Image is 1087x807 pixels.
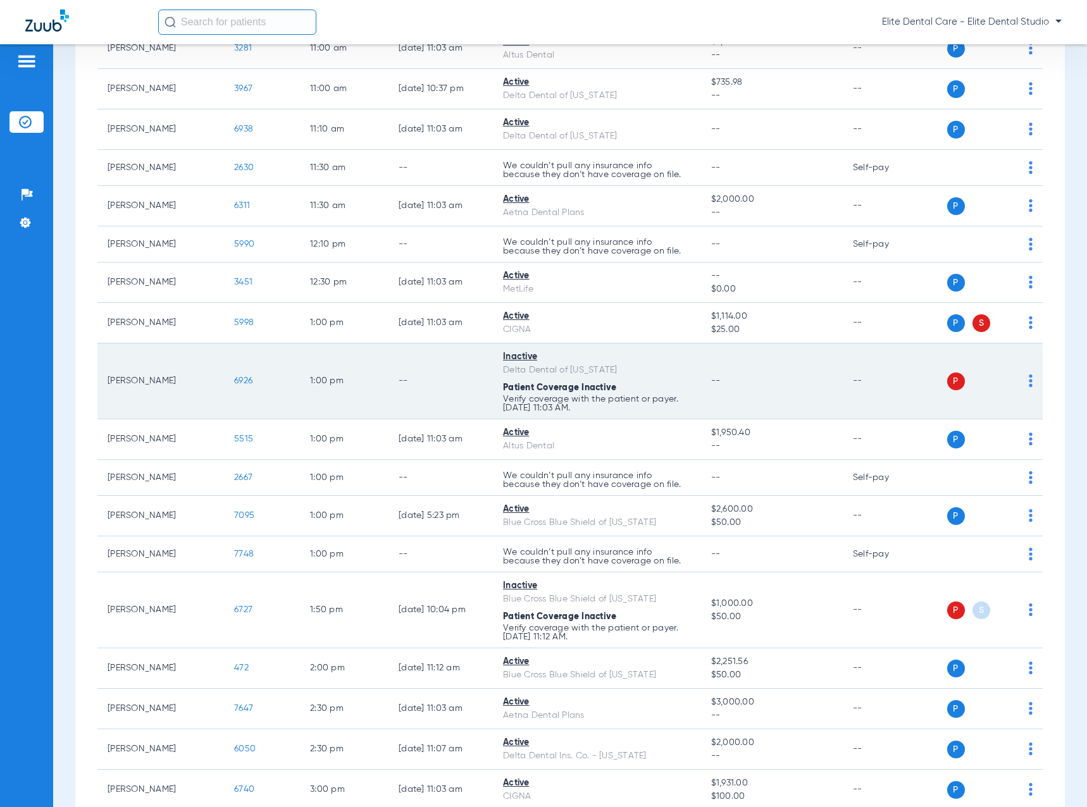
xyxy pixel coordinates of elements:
[843,150,928,186] td: Self-pay
[97,419,224,460] td: [PERSON_NAME]
[947,373,965,390] span: P
[947,80,965,98] span: P
[388,343,493,419] td: --
[1029,471,1033,484] img: group-dot-blue.svg
[711,206,833,219] span: --
[503,269,691,283] div: Active
[503,76,691,89] div: Active
[388,69,493,109] td: [DATE] 10:37 PM
[503,116,691,130] div: Active
[503,749,691,763] div: Delta Dental Ins. Co. - [US_STATE]
[843,460,928,496] td: Self-pay
[97,343,224,419] td: [PERSON_NAME]
[300,496,388,536] td: 1:00 PM
[503,426,691,440] div: Active
[388,303,493,343] td: [DATE] 11:03 AM
[97,186,224,226] td: [PERSON_NAME]
[503,383,616,392] span: Patient Coverage Inactive
[300,226,388,262] td: 12:10 PM
[234,318,254,327] span: 5998
[388,226,493,262] td: --
[158,9,316,35] input: Search for patients
[388,109,493,150] td: [DATE] 11:03 AM
[843,689,928,729] td: --
[711,749,833,763] span: --
[503,696,691,709] div: Active
[503,350,691,364] div: Inactive
[947,507,965,525] span: P
[503,283,691,296] div: MetLife
[300,28,388,69] td: 11:00 AM
[300,109,388,150] td: 11:10 AM
[234,163,254,172] span: 2630
[388,460,493,496] td: --
[503,471,691,489] p: We couldn’t pull any insurance info because they don’t have coverage on file.
[388,150,493,186] td: --
[947,314,965,332] span: P
[25,9,69,32] img: Zuub Logo
[300,419,388,460] td: 1:00 PM
[711,473,721,482] span: --
[947,40,965,58] span: P
[1029,199,1033,212] img: group-dot-blue.svg
[947,700,965,718] span: P
[300,262,388,303] td: 12:30 PM
[234,125,253,133] span: 6938
[388,536,493,572] td: --
[300,69,388,109] td: 11:00 AM
[947,274,965,292] span: P
[503,548,691,565] p: We couldn’t pull any insurance info because they don’t have coverage on file.
[711,310,833,323] span: $1,114.00
[234,278,252,286] span: 3451
[972,601,990,619] span: S
[97,496,224,536] td: [PERSON_NAME]
[711,240,721,249] span: --
[97,150,224,186] td: [PERSON_NAME]
[300,536,388,572] td: 1:00 PM
[388,648,493,689] td: [DATE] 11:12 AM
[711,668,833,682] span: $50.00
[711,49,833,62] span: --
[300,648,388,689] td: 2:00 PM
[503,503,691,516] div: Active
[711,696,833,709] span: $3,000.00
[503,790,691,803] div: CIGNA
[300,572,388,648] td: 1:50 PM
[234,201,250,210] span: 6311
[388,729,493,770] td: [DATE] 11:07 AM
[1029,509,1033,522] img: group-dot-blue.svg
[711,440,833,453] span: --
[503,130,691,143] div: Delta Dental of [US_STATE]
[97,648,224,689] td: [PERSON_NAME]
[503,206,691,219] div: Aetna Dental Plans
[711,550,721,558] span: --
[1024,746,1087,807] iframe: Chat Widget
[97,303,224,343] td: [PERSON_NAME]
[843,648,928,689] td: --
[16,54,37,69] img: hamburger-icon
[711,193,833,206] span: $2,000.00
[388,262,493,303] td: [DATE] 11:03 AM
[1029,42,1033,54] img: group-dot-blue.svg
[503,193,691,206] div: Active
[97,69,224,109] td: [PERSON_NAME]
[234,84,252,93] span: 3967
[1029,742,1033,755] img: group-dot-blue.svg
[503,516,691,529] div: Blue Cross Blue Shield of [US_STATE]
[1029,82,1033,95] img: group-dot-blue.svg
[503,161,691,179] p: We couldn’t pull any insurance info because they don’t have coverage on file.
[388,496,493,536] td: [DATE] 5:23 PM
[843,343,928,419] td: --
[300,689,388,729] td: 2:30 PM
[711,426,833,440] span: $1,950.40
[503,364,691,377] div: Delta Dental of [US_STATE]
[1029,374,1033,387] img: group-dot-blue.svg
[711,709,833,722] span: --
[388,28,493,69] td: [DATE] 11:03 AM
[300,150,388,186] td: 11:30 AM
[1029,548,1033,560] img: group-dot-blue.svg
[947,781,965,799] span: P
[234,744,256,753] span: 6050
[503,709,691,722] div: Aetna Dental Plans
[1029,276,1033,288] img: group-dot-blue.svg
